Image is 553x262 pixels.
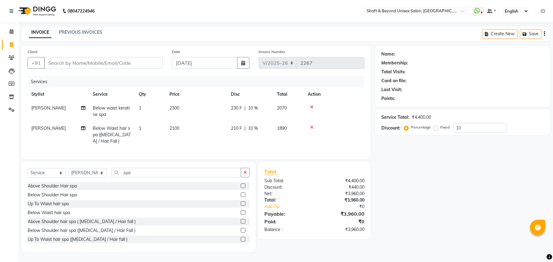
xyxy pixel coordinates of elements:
[244,125,246,132] span: |
[227,87,273,101] th: Disc
[28,210,70,216] div: Below Waist hair spa
[314,226,369,233] div: ₹3,960.00
[440,125,450,130] label: Fixed
[31,105,66,111] span: [PERSON_NAME]
[411,125,431,130] label: Percentage
[259,49,285,55] label: Invoice Number
[314,218,369,225] div: ₹0
[169,125,179,131] span: 2100
[28,49,37,55] label: Client
[28,183,77,189] div: Above Shoulder Hair spa
[16,2,58,20] img: logo
[139,125,141,131] span: 1
[381,69,406,75] div: Total Visits:
[314,191,369,197] div: ₹3,960.00
[260,197,314,203] div: Total:
[304,87,364,101] th: Action
[135,87,166,101] th: Qty
[93,105,130,117] span: Below waist keratine spa
[314,178,369,184] div: ₹4,400.00
[231,125,242,132] span: 210 F
[28,218,136,225] div: Above Shoulder hair spa ( [MEDICAL_DATA] / Hair fall )
[28,192,77,198] div: Below Shoulder Hair spa
[381,87,402,93] div: Last Visit:
[44,57,163,69] input: Search by Name/Mobile/Email/Code
[89,87,135,101] th: Service
[260,178,314,184] div: Sub Total:
[169,105,179,111] span: 2300
[314,210,369,218] div: ₹3,960.00
[68,2,95,20] b: 08047224946
[166,87,227,101] th: Price
[231,105,242,111] span: 230 F
[527,237,547,256] iframe: chat widget
[381,114,409,121] div: Service Total:
[381,51,395,57] div: Name:
[172,49,180,55] label: Date
[260,226,314,233] div: Balance :
[482,29,517,39] button: Create New
[260,184,314,191] div: Discount:
[248,125,258,132] span: 10 %
[28,227,135,234] div: Below Shoulder hair spa ([MEDICAL_DATA] / Hair Fall )
[520,29,541,39] button: Save
[31,125,66,131] span: [PERSON_NAME]
[314,197,369,203] div: ₹3,960.00
[260,218,314,225] div: Paid:
[59,29,102,35] a: PREVIOUS INVOICES
[28,76,369,87] div: Services
[277,105,287,111] span: 2070
[29,27,52,38] a: INVOICE
[28,201,69,207] div: Up To Waist hair spa
[314,184,369,191] div: ₹440.00
[277,125,287,131] span: 1890
[248,105,258,111] span: 10 %
[381,78,407,84] div: Card on file:
[381,95,395,102] div: Points:
[412,114,431,121] div: ₹4,400.00
[264,168,278,175] span: Total
[28,236,127,243] div: Up To Waist hair spa ([MEDICAL_DATA] / Hair fall )
[260,210,314,218] div: Payable:
[139,105,141,111] span: 1
[260,191,314,197] div: Net:
[111,168,241,177] input: Search or Scan
[93,125,131,144] span: Below Waist hair spa ([MEDICAL_DATA] / Hair Fall )
[260,203,324,210] a: Add Tip
[273,87,304,101] th: Total
[381,125,400,131] div: Discount:
[28,87,89,101] th: Stylist
[28,57,45,69] button: +91
[381,60,408,66] div: Membership:
[324,203,369,210] div: ₹0
[244,105,246,111] span: |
